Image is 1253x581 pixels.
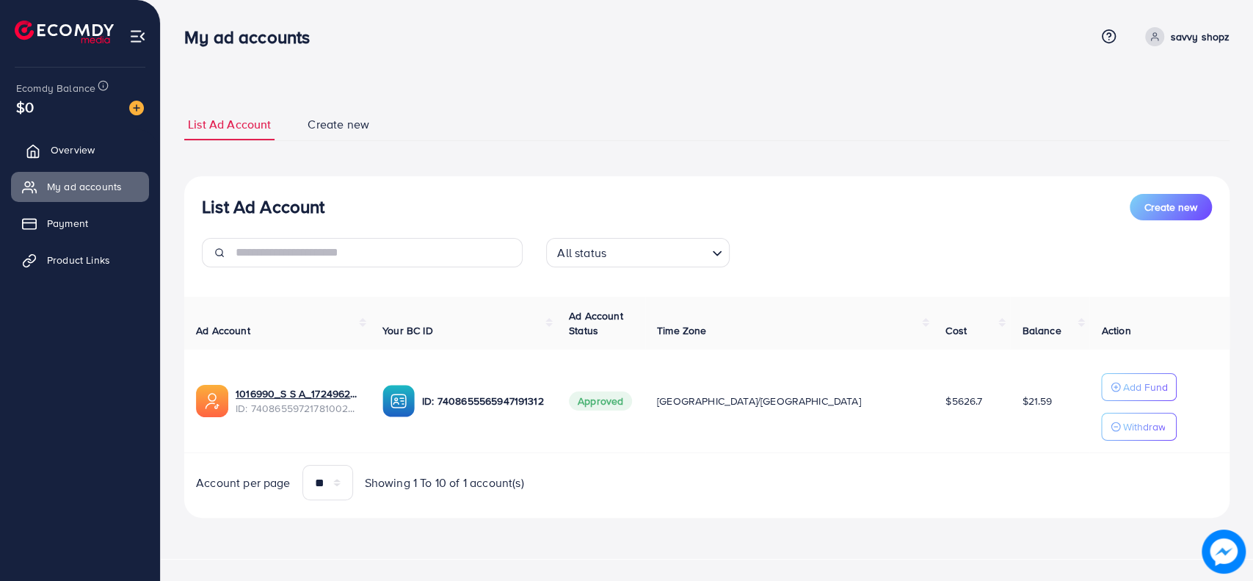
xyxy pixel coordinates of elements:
span: Time Zone [657,323,706,338]
a: 1016990_S S A_1724962144647 [236,386,359,401]
a: Payment [11,209,149,238]
span: Create new [1144,200,1197,214]
div: Search for option [546,238,730,267]
img: menu [129,28,146,45]
span: Action [1101,323,1130,338]
span: Overview [51,142,95,157]
p: Withdraw [1122,418,1165,436]
span: Create new [308,116,369,133]
span: $21.59 [1022,394,1052,408]
span: Showing 1 To 10 of 1 account(s) [365,474,524,491]
span: Your BC ID [382,323,433,338]
span: Payment [47,216,88,231]
button: Withdraw [1101,413,1177,441]
span: $5626.7 [945,394,982,408]
a: Product Links [11,245,149,275]
span: [GEOGRAPHIC_DATA]/[GEOGRAPHIC_DATA] [657,394,861,408]
button: Add Fund [1101,373,1177,401]
img: image [129,101,144,115]
p: ID: 7408655565947191312 [422,392,545,410]
h3: My ad accounts [184,26,322,48]
span: ID: 7408655972178100240 [236,401,359,416]
a: savvy shopz [1139,27,1230,46]
span: My ad accounts [47,179,122,194]
span: Approved [569,391,632,411]
span: All status [554,242,609,264]
span: Account per page [196,474,291,491]
a: My ad accounts [11,172,149,201]
div: <span class='underline'>1016990_S S A_1724962144647</span></br>7408655972178100240 [236,386,359,416]
span: Product Links [47,253,110,267]
span: Ad Account [196,323,250,338]
span: Balance [1022,323,1061,338]
span: Ecomdy Balance [16,81,95,95]
img: image [1205,533,1243,571]
img: ic-ba-acc.ded83a64.svg [382,385,415,417]
span: $0 [16,96,34,118]
p: savvy shopz [1170,28,1230,46]
span: Cost [945,323,967,338]
button: Create new [1130,194,1212,220]
span: List Ad Account [188,116,271,133]
img: ic-ads-acc.e4c84228.svg [196,385,228,417]
h3: List Ad Account [202,196,324,217]
span: Ad Account Status [569,308,623,338]
img: logo [15,21,114,43]
input: Search for option [611,239,706,264]
p: Add Fund [1122,378,1167,396]
a: Overview [11,135,149,165]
